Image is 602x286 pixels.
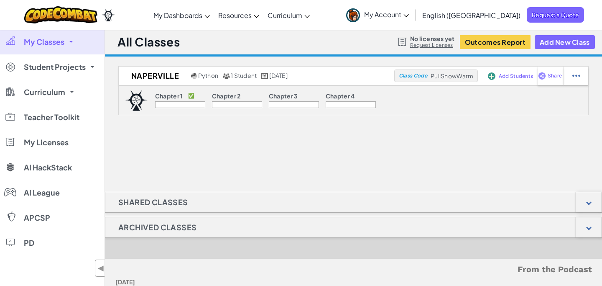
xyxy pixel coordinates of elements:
[149,4,214,26] a: My Dashboards
[431,72,473,80] span: PullSnowWarm
[188,93,194,99] p: ✅
[548,73,562,78] span: Share
[263,4,314,26] a: Curriculum
[153,11,202,20] span: My Dashboards
[460,35,531,49] button: Outcomes Report
[422,11,520,20] span: English ([GEOGRAPHIC_DATA])
[198,72,218,79] span: Python
[218,11,252,20] span: Resources
[269,72,287,79] span: [DATE]
[342,2,413,28] a: My Account
[538,72,546,80] img: IconShare_Purple.svg
[24,6,97,23] img: CodeCombat logo
[527,7,584,23] a: Request a Quote
[24,113,79,121] span: Teacher Toolkit
[105,192,201,213] h1: Shared Classes
[24,139,69,146] span: My Licenses
[572,72,580,80] img: IconStudentEllipsis.svg
[410,42,454,49] a: Request Licenses
[102,9,115,21] img: Ozaria
[214,4,263,26] a: Resources
[364,10,409,19] span: My Account
[222,73,230,79] img: MultipleUsers.png
[268,11,302,20] span: Curriculum
[269,93,298,99] p: Chapter 3
[24,88,65,96] span: Curriculum
[399,73,427,78] span: Class Code
[115,263,592,276] h5: From the Podcast
[212,93,241,99] p: Chapter 2
[97,262,105,274] span: ◀
[231,72,257,79] span: 1 Student
[24,63,86,71] span: Student Projects
[535,35,595,49] button: Add New Class
[119,70,189,82] h2: Naperville
[488,72,495,80] img: IconAddStudents.svg
[125,90,148,111] img: logo
[261,73,268,79] img: calendar.svg
[410,35,454,42] span: No licenses yet
[24,189,60,196] span: AI League
[24,38,64,46] span: My Classes
[418,4,525,26] a: English ([GEOGRAPHIC_DATA])
[24,164,72,171] span: AI HackStack
[105,217,209,238] h1: Archived Classes
[346,8,360,22] img: avatar
[499,74,533,79] span: Add Students
[191,73,197,79] img: python.png
[117,34,180,50] h1: All Classes
[155,93,183,99] p: Chapter 1
[119,70,394,82] a: Naperville Python 1 Student [DATE]
[326,93,355,99] p: Chapter 4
